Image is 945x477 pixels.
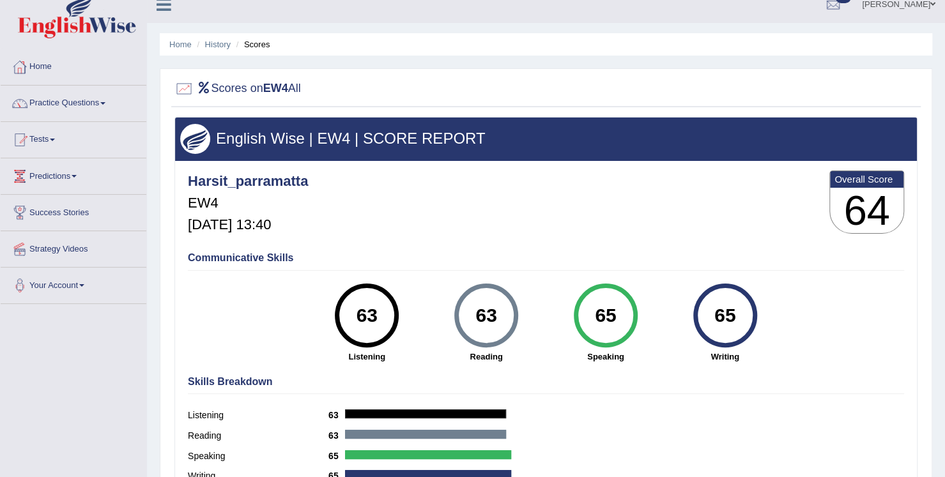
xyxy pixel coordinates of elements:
[233,38,270,50] li: Scores
[328,451,345,461] b: 65
[1,268,146,299] a: Your Account
[433,351,540,363] strong: Reading
[314,351,420,363] strong: Listening
[582,289,629,342] div: 65
[188,409,328,422] label: Listening
[188,376,904,388] h4: Skills Breakdown
[169,40,192,49] a: Home
[188,174,308,189] h4: Harsit_parramatta
[1,158,146,190] a: Predictions
[205,40,231,49] a: History
[1,195,146,227] a: Success Stories
[1,86,146,117] a: Practice Questions
[188,195,308,211] h5: EW4
[344,289,390,342] div: 63
[180,130,912,147] h3: English Wise | EW4 | SCORE REPORT
[188,217,308,232] h5: [DATE] 13:40
[328,430,345,441] b: 63
[263,82,288,95] b: EW4
[188,429,328,443] label: Reading
[834,174,899,185] b: Overall Score
[830,188,903,234] h3: 64
[174,79,301,98] h2: Scores on All
[1,231,146,263] a: Strategy Videos
[1,122,146,154] a: Tests
[463,289,509,342] div: 63
[328,410,345,420] b: 63
[672,351,778,363] strong: Writing
[1,49,146,81] a: Home
[552,351,659,363] strong: Speaking
[180,124,210,154] img: wings.png
[188,252,904,264] h4: Communicative Skills
[188,450,328,463] label: Speaking
[702,289,748,342] div: 65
